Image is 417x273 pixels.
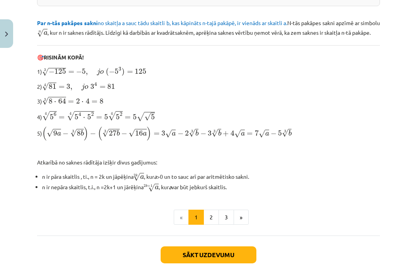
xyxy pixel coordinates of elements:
span: a [241,132,245,136]
span: 4 [231,130,234,136]
img: icon-close-lesson-0947bae3869378f0d4975bcd49f059093ad1ed9edebbc8119c70593378902aed.svg [5,32,8,37]
span: = [96,116,102,119]
p: Atkarībā no saknes rādītāja izšķir divus gadījumus: [37,158,380,166]
p: 1) [37,66,380,76]
span: 3 [161,131,165,136]
p: 2) [37,81,380,91]
span: √ [42,68,49,76]
span: a [172,132,176,136]
span: ( [106,68,109,76]
span: 5 [133,114,137,120]
span: √ [102,129,109,137]
span: 5 [82,69,86,74]
span: 5 [75,114,78,120]
span: √ [212,129,218,137]
span: = [100,86,105,89]
span: + [147,185,151,187]
b: Par n-tās pakāpes sakni [37,19,98,26]
p: 4) [37,110,380,122]
span: 27 [109,130,117,136]
span: 2 [91,112,94,116]
span: √ [67,111,75,120]
span: √ [108,111,116,120]
span: √ [148,184,155,192]
span: √ [70,129,77,137]
span: , [70,86,73,91]
span: 8 [100,98,103,104]
span: 3 [90,84,94,89]
span: o [100,70,104,74]
span: 125 [135,69,146,74]
span: 6 [54,112,56,116]
span: ( [98,127,102,141]
button: » [234,210,249,225]
span: k [146,185,147,188]
span: b [117,130,120,136]
span: − [90,131,96,136]
span: 5 [87,114,91,120]
span: 7 [255,130,259,136]
span: − [271,131,276,136]
span: a [143,132,147,136]
nav: Page navigation example [37,210,380,225]
i: a [154,173,157,180]
span: 5 [151,114,155,120]
span: 4 [78,112,81,117]
span: 8 [77,131,81,136]
b: RISINĀM KOPĀ! [44,54,84,61]
button: 3 [219,210,234,225]
span: 81 [107,84,115,89]
span: j [97,68,100,75]
span: − [76,69,82,75]
span: = [127,71,133,74]
span: 3 [208,131,212,136]
span: √ [144,113,151,121]
p: 3) [37,96,380,105]
span: √ [42,83,49,91]
span: 5 [278,131,282,136]
span: a [140,175,144,179]
span: j [81,83,85,90]
span: + [223,131,229,136]
span: = [68,100,74,103]
span: = [154,132,159,136]
span: = [59,86,64,89]
span: a [265,132,269,136]
span: 125 [54,69,66,74]
span: ⋅ [81,101,84,103]
p: 5) [37,126,380,141]
li: n ir nepāra skaitlis, t.i., n =2k+1 un jārēķina , kur var būt jebkurš skaitlis. [42,181,380,192]
span: 5 [104,114,108,120]
span: ( [42,127,47,141]
li: n ir pāra skaitlis , ti., n = 2k un jāpēķina , kur >0 un to sauc arī par aritmētisko sakni. [42,171,380,181]
span: 16 [135,131,143,136]
span: 3 [66,84,70,89]
i: a [169,183,171,190]
p: N-tās pakāpes sakni apzīmē ar simbolu , kur n ir saknes rādītājs. Līdzīgi kā darbībās ar kvadrāts... [37,19,380,37]
span: 81 [49,84,56,89]
span: 5 [50,114,54,120]
p: 🎯 [37,53,380,61]
span: = [68,71,74,74]
span: − [178,131,183,136]
span: = [125,116,131,119]
span: √ [165,130,172,138]
span: √ [42,97,49,105]
button: 2 [203,210,219,225]
span: √ [129,129,135,137]
span: − [63,131,68,136]
span: √ [37,29,44,37]
span: 3 [119,67,121,71]
span: ) [122,68,125,76]
span: b [218,130,221,136]
span: b [288,130,292,136]
span: √ [42,111,50,120]
span: ⋅ [54,101,56,103]
span: − [109,69,115,75]
span: − [200,131,206,136]
span: √ [47,129,53,137]
span: 5 [116,114,120,120]
span: ) [84,127,88,141]
span: = [59,116,64,119]
span: − [121,131,127,136]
